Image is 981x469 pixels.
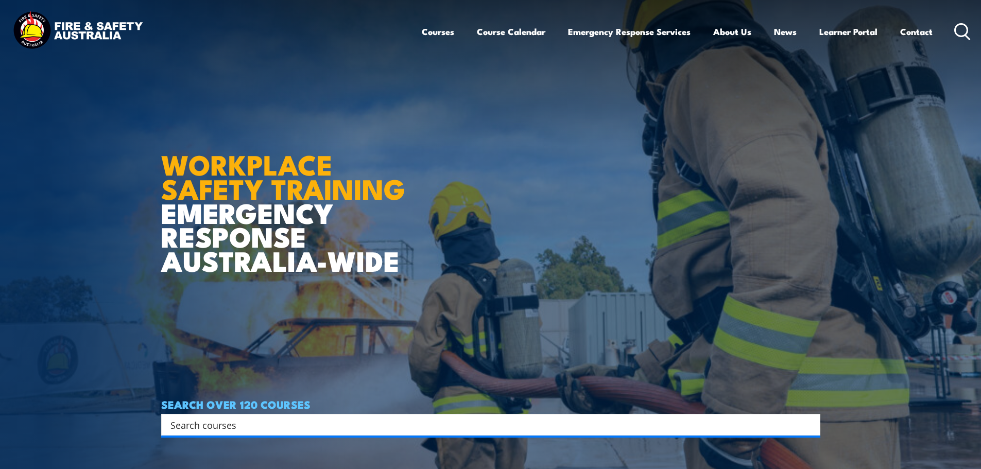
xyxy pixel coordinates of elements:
[161,142,405,209] strong: WORKPLACE SAFETY TRAINING
[161,398,820,410] h4: SEARCH OVER 120 COURSES
[173,418,800,432] form: Search form
[713,18,751,45] a: About Us
[774,18,797,45] a: News
[161,126,413,272] h1: EMERGENCY RESPONSE AUSTRALIA-WIDE
[477,18,545,45] a: Course Calendar
[170,417,798,432] input: Search input
[568,18,691,45] a: Emergency Response Services
[900,18,933,45] a: Contact
[422,18,454,45] a: Courses
[819,18,877,45] a: Learner Portal
[802,418,817,432] button: Search magnifier button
